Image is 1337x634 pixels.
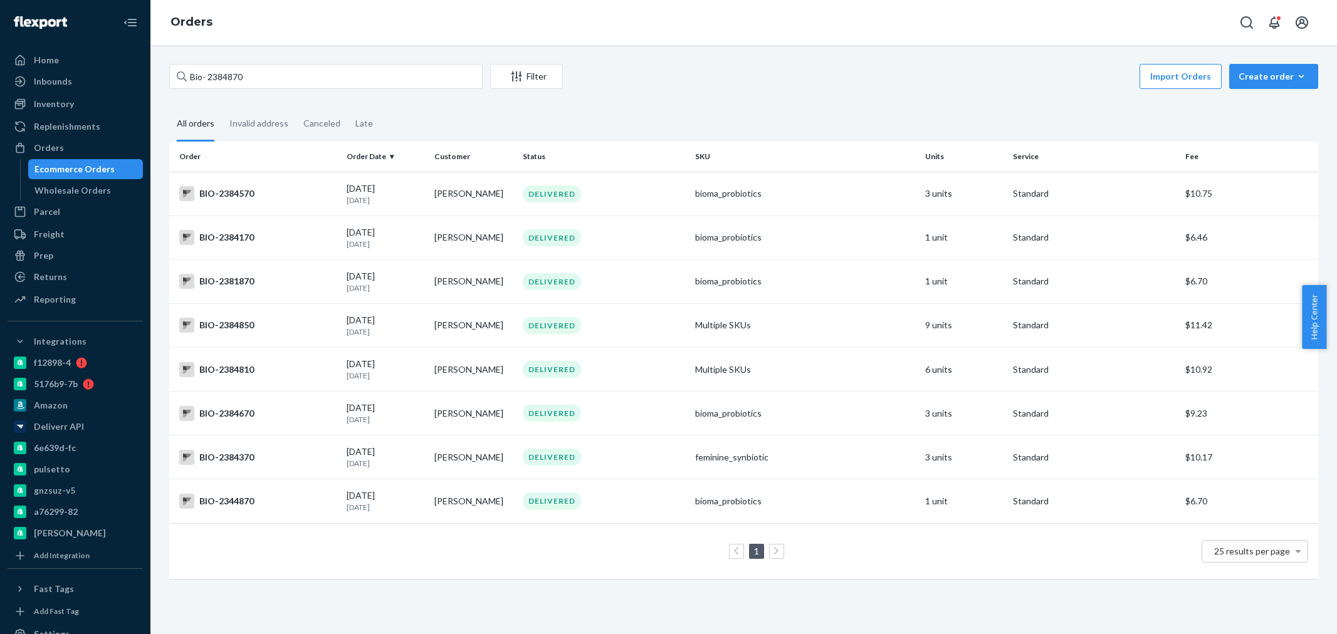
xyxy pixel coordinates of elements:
[347,458,425,469] p: [DATE]
[523,405,581,422] div: DELIVERED
[1180,172,1318,216] td: $10.75
[8,267,143,287] a: Returns
[170,15,212,29] a: Orders
[347,226,425,249] div: [DATE]
[523,185,581,202] div: DELIVERED
[34,527,106,539] div: [PERSON_NAME]
[34,463,70,476] div: pulsetto
[34,142,64,154] div: Orders
[1289,10,1314,35] button: Open account menu
[8,246,143,266] a: Prep
[1013,407,1175,420] p: Standard
[28,180,144,200] a: Wholesale Orders
[177,107,214,142] div: All orders
[347,239,425,249] p: [DATE]
[8,604,143,619] a: Add Fast Tag
[34,606,79,616] div: Add Fast Tag
[1180,435,1318,479] td: $10.17
[347,182,425,205] div: [DATE]
[8,417,143,437] a: Deliverr API
[1262,10,1287,35] button: Open notifications
[1180,392,1318,435] td: $9.23
[34,249,53,262] div: Prep
[8,94,143,114] a: Inventory
[1140,64,1222,89] button: Import Orders
[34,75,72,88] div: Inbounds
[34,271,67,283] div: Returns
[34,120,100,133] div: Replenishments
[34,228,65,241] div: Freight
[34,293,76,306] div: Reporting
[1180,303,1318,347] td: $11.42
[8,138,143,158] a: Orders
[34,335,87,348] div: Integrations
[34,442,76,454] div: 6e639d-fc
[920,303,1009,347] td: 9 units
[347,326,425,337] p: [DATE]
[355,107,373,140] div: Late
[8,523,143,543] a: [PERSON_NAME]
[34,399,68,412] div: Amazon
[347,502,425,512] p: [DATE]
[8,353,143,373] a: f12898-4
[1013,275,1175,288] p: Standard
[8,395,143,415] a: Amazon
[347,414,425,425] p: [DATE]
[34,484,75,497] div: gnzsuz-v5
[8,224,143,244] a: Freight
[34,98,74,110] div: Inventory
[34,506,78,518] div: a76299-82
[920,348,1009,392] td: 6 units
[491,70,562,83] div: Filter
[347,358,425,381] div: [DATE]
[8,374,143,394] a: 5176b9-7b
[229,107,288,140] div: Invalid address
[920,259,1009,303] td: 1 unit
[34,583,74,595] div: Fast Tags
[160,4,223,41] ol: breadcrumbs
[429,392,518,435] td: [PERSON_NAME]
[1013,231,1175,244] p: Standard
[752,546,762,556] a: Page 1 is your current page
[8,289,143,309] a: Reporting
[8,202,143,222] a: Parcel
[518,142,690,172] th: Status
[34,356,71,369] div: f12898-4
[429,172,518,216] td: [PERSON_NAME]
[347,489,425,512] div: [DATE]
[8,331,143,351] button: Integrations
[523,361,581,378] div: DELIVERED
[8,502,143,522] a: a76299-82
[179,362,337,377] div: BIO-2384810
[347,370,425,381] p: [DATE]
[523,317,581,334] div: DELIVERED
[1229,64,1318,89] button: Create order
[1008,142,1180,172] th: Service
[347,402,425,425] div: [DATE]
[1234,10,1259,35] button: Open Search Box
[1013,187,1175,200] p: Standard
[920,392,1009,435] td: 3 units
[347,314,425,337] div: [DATE]
[1013,495,1175,507] p: Standard
[347,283,425,293] p: [DATE]
[34,205,60,218] div: Parcel
[34,378,78,390] div: 5176b9-7b
[179,494,337,509] div: BIO-2344870
[434,151,513,162] div: Customer
[1302,285,1326,349] button: Help Center
[695,187,915,200] div: bioma_probiotics
[695,275,915,288] div: bioma_probiotics
[347,195,425,205] p: [DATE]
[303,107,340,140] div: Canceled
[34,184,111,197] div: Wholesale Orders
[920,479,1009,523] td: 1 unit
[523,273,581,290] div: DELIVERED
[429,259,518,303] td: [PERSON_NAME]
[920,435,1009,479] td: 3 units
[34,54,59,66] div: Home
[920,216,1009,259] td: 1 unit
[1214,546,1290,556] span: 25 results per page
[169,64,483,89] input: Search orders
